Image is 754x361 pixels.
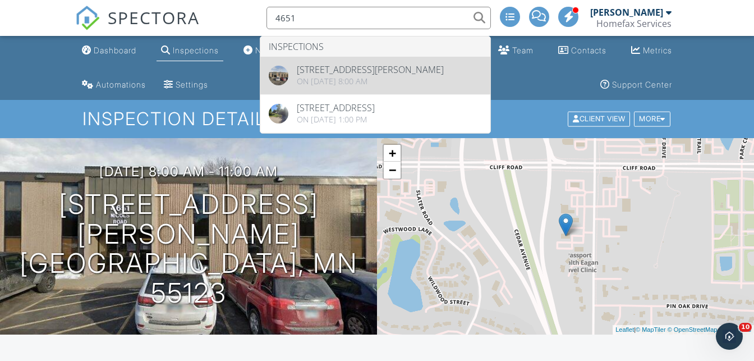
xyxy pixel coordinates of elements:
[159,75,213,95] a: Settings
[18,190,359,308] h1: [STREET_ADDRESS][PERSON_NAME] [GEOGRAPHIC_DATA], MN 55123
[612,80,672,89] div: Support Center
[94,45,136,55] div: Dashboard
[297,65,444,74] div: [STREET_ADDRESS][PERSON_NAME]
[260,36,490,57] li: Inspections
[615,326,634,333] a: Leaflet
[634,112,670,127] div: More
[176,80,208,89] div: Settings
[739,323,752,332] span: 10
[384,162,401,179] a: Zoom out
[297,103,375,112] div: [STREET_ADDRESS]
[512,45,534,55] div: Team
[554,40,611,61] a: Contacts
[494,40,538,61] a: Team
[75,15,200,39] a: SPECTORA
[297,77,444,86] div: On [DATE] 8:00 am
[716,323,743,350] iframe: Intercom live chat
[173,45,219,55] div: Inspections
[75,6,100,30] img: The Best Home Inspection Software - Spectora
[596,18,672,29] div: Homefax Services
[568,112,630,127] div: Client View
[643,45,672,55] div: Metrics
[255,45,317,55] div: New Inspection
[239,40,321,61] a: New Inspection
[269,104,288,124] img: streetview
[269,66,288,85] img: streetview
[157,40,223,61] a: Inspections
[96,80,146,89] div: Automations
[571,45,606,55] div: Contacts
[668,326,751,333] a: © OpenStreetMap contributors
[567,114,633,122] a: Client View
[108,6,200,29] span: SPECTORA
[260,95,490,132] a: [STREET_ADDRESS] On [DATE] 1:00 pm
[613,325,754,335] div: |
[627,40,677,61] a: Metrics
[82,109,672,129] h1: Inspection Details
[266,7,491,29] input: Search everything...
[77,75,150,95] a: Automations (Advanced)
[77,40,141,61] a: Dashboard
[297,115,375,124] div: On [DATE] 1:00 pm
[596,75,677,95] a: Support Center
[590,7,663,18] div: [PERSON_NAME]
[260,57,490,94] a: [STREET_ADDRESS][PERSON_NAME] On [DATE] 8:00 am
[636,326,666,333] a: © MapTiler
[384,145,401,162] a: Zoom in
[99,164,278,179] h3: [DATE] 8:00 am - 11:00 am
